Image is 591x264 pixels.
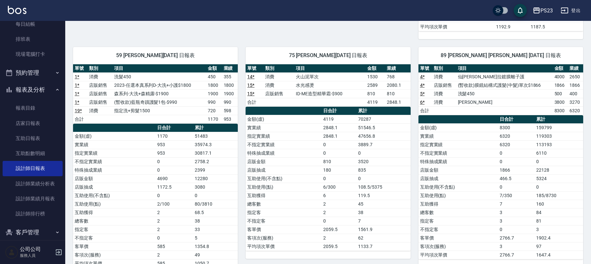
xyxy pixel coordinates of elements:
[322,107,356,115] th: 日合計
[73,191,156,200] td: 互助使用(不含點)
[73,140,156,149] td: 實業績
[535,217,583,225] td: 81
[156,149,193,157] td: 953
[20,253,53,258] p: 服務人員
[73,174,156,183] td: 店販金額
[246,132,322,140] td: 指定實業績
[156,124,193,132] th: 日合計
[3,191,63,206] a: 設計師業績月報表
[87,98,113,106] td: 店販銷售
[193,124,238,132] th: 累計
[322,149,356,157] td: 0
[366,72,385,81] td: 1530
[498,225,535,234] td: 0
[385,64,410,73] th: 業績
[87,64,113,73] th: 類別
[3,224,63,241] button: 客戶管理
[3,47,63,62] a: 現場電腦打卡
[535,174,583,183] td: 5324
[222,115,238,123] td: 953
[193,157,238,166] td: 2758.2
[535,234,583,242] td: 1902.4
[73,157,156,166] td: 不指定實業績
[193,166,238,174] td: 2399
[156,200,193,208] td: 2/100
[156,242,193,251] td: 585
[385,89,410,98] td: 810
[356,107,411,115] th: 累計
[246,208,322,217] td: 指定客
[264,72,295,81] td: 消費
[5,246,18,259] img: Person
[418,115,583,259] table: a dense table
[432,98,456,106] td: 消費
[113,106,206,115] td: 指定洗+剪髮1500
[432,64,456,73] th: 類別
[113,98,206,106] td: (暫收款)藍瓶奇蹟護髮1包-$990
[156,234,193,242] td: 0
[322,166,356,174] td: 180
[193,149,238,157] td: 30817.1
[264,64,295,73] th: 類別
[418,132,498,140] td: 實業績
[418,106,432,115] td: 合計
[553,98,568,106] td: 3800
[193,200,238,208] td: 80/3810
[156,217,193,225] td: 2
[193,242,238,251] td: 1354.8
[206,89,222,98] td: 1900
[222,89,238,98] td: 1900
[3,176,63,191] a: 設計師業績分析表
[456,89,553,98] td: 洗髮450
[246,98,263,106] td: 合計
[156,183,193,191] td: 1172.5
[568,89,583,98] td: 400
[246,183,322,191] td: 互助使用(點)
[418,242,498,251] td: 客項次(服務)
[156,191,193,200] td: 0
[20,246,53,253] h5: 公司公司
[322,191,356,200] td: 6
[418,200,498,208] td: 互助獲得
[498,217,535,225] td: 3
[356,234,411,242] td: 62
[418,251,498,259] td: 平均項次單價
[366,89,385,98] td: 810
[498,174,535,183] td: 466.5
[418,234,498,242] td: 客單價
[193,191,238,200] td: 0
[558,5,583,17] button: 登出
[418,23,494,31] td: 平均項次單價
[264,89,295,98] td: 店販銷售
[73,115,87,123] td: 合計
[193,217,238,225] td: 38
[73,64,87,73] th: 單號
[366,81,385,89] td: 2589
[222,64,238,73] th: 業績
[322,242,356,251] td: 2059.5
[418,149,498,157] td: 不指定實業績
[498,132,535,140] td: 6320
[246,123,322,132] td: 實業績
[193,132,238,140] td: 51483
[535,166,583,174] td: 22128
[498,123,535,132] td: 8300
[553,106,568,115] td: 8300
[294,64,366,73] th: 項目
[418,225,498,234] td: 不指定客
[246,140,322,149] td: 不指定實業績
[356,149,411,157] td: 0
[156,132,193,140] td: 1170
[456,81,553,89] td: (暫收款)膜鏡結構式護髮(中髮)單次$1866
[253,52,402,59] span: 75 [PERSON_NAME][DATE] 日報表
[193,174,238,183] td: 12280
[156,140,193,149] td: 953
[206,115,222,123] td: 1170
[535,115,583,124] th: 累計
[432,81,456,89] td: 店販銷售
[156,174,193,183] td: 4690
[322,225,356,234] td: 2059.5
[3,161,63,176] a: 設計師日報表
[456,98,553,106] td: [PERSON_NAME]
[87,106,113,115] td: 消費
